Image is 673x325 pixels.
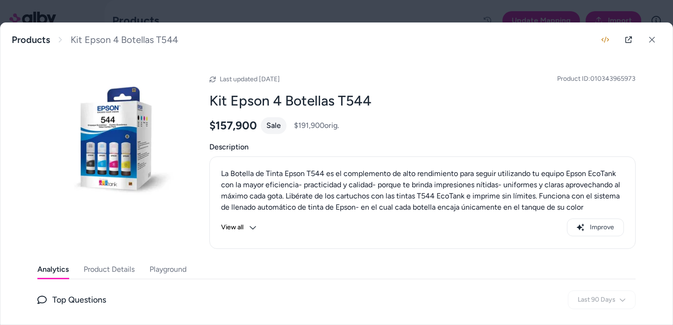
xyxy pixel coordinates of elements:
[221,168,624,235] p: La Botella de Tinta Epson T544 es el complemento de alto rendimiento para seguir utilizando tu eq...
[209,141,636,153] span: Description
[209,92,636,110] h2: Kit Epson 4 Botellas T544
[221,219,257,236] button: View all
[557,74,636,84] span: Product ID: 010343965973
[84,260,135,279] button: Product Details
[209,119,257,133] span: $157,900
[37,260,69,279] button: Analytics
[294,120,339,131] span: $191,900 orig.
[52,293,106,306] span: Top Questions
[71,34,178,46] span: Kit Epson 4 Botellas T544
[150,260,186,279] button: Playground
[37,68,187,217] img: 010343965973-001-310Wx310H
[567,219,624,236] button: Improve
[261,117,286,134] div: Sale
[220,75,280,83] span: Last updated [DATE]
[12,34,178,46] nav: breadcrumb
[12,34,50,46] a: Products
